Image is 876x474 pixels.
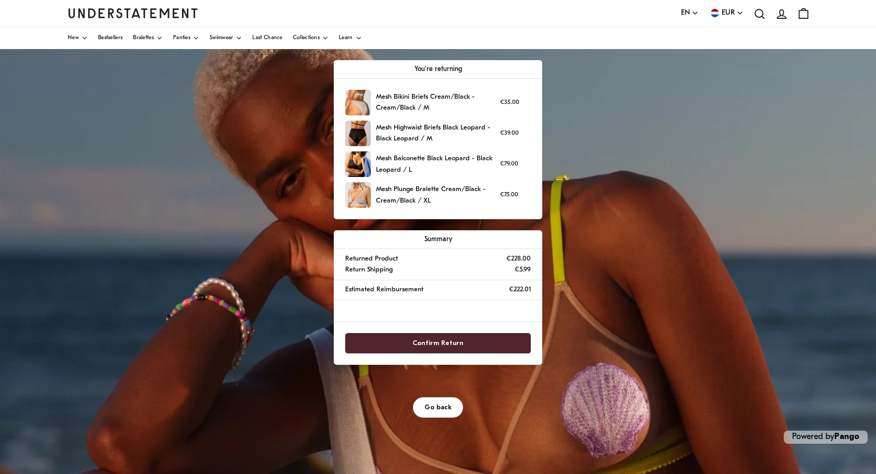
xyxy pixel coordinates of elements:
button: Go back [413,397,463,418]
p: Mesh Bikini Briefs Cream/Black - Cream/Black / M [376,91,495,114]
a: Last Chance [252,27,282,49]
span: EN [681,7,690,19]
p: €222.01 [509,284,531,295]
span: Last Chance [252,35,282,41]
p: €228.00 [506,253,531,264]
img: WIPO-BRA-017-XL-Black-leopard_3_b8d4e841-25f6-472f-9b13-75e9024b26b5.jpg [345,151,371,177]
p: Returned Product [345,253,398,264]
span: Go back [424,398,452,417]
button: EN [681,7,699,19]
p: Estimated Reimbursement [345,284,423,295]
p: Summary [345,234,531,245]
p: Mesh Highwaist Briefs Black Leopard - Black Leopard / M [376,122,495,145]
a: Bralettes [133,27,163,49]
span: Panties [173,35,190,41]
a: Understatement Homepage [68,8,198,18]
img: WIPO-HIW-003-M-Black-leopard_1.jpg [345,121,371,146]
span: New [68,35,79,41]
span: Bestsellers [98,35,123,41]
span: Swimwear [210,35,233,41]
p: €79.00 [500,159,518,169]
span: Learn [339,35,353,41]
span: Collections [293,35,320,41]
p: Mesh Balconette Black Leopard - Black Leopard / L [376,153,495,175]
img: BLDO-BRA-007.jpg [345,182,371,208]
button: EUR [709,7,744,19]
p: €39.00 [500,128,519,138]
a: New [68,27,88,49]
img: mesh-bikini-briefs-polka-dots-52534131097926.jpg [345,90,371,115]
p: €5.99 [515,264,531,275]
a: Pango [834,433,859,441]
p: €35.00 [500,98,519,108]
a: Learn [339,27,362,49]
a: Panties [173,27,199,49]
a: Swimwear [210,27,242,49]
p: €75.00 [500,190,518,200]
p: Return Shipping [345,264,393,275]
span: Bralettes [133,35,154,41]
span: EUR [722,7,735,19]
p: You're returning [345,64,531,75]
a: Collections [293,27,328,49]
button: Confirm Return [345,333,531,353]
p: Powered by [784,431,868,444]
a: Bestsellers [98,27,123,49]
span: Confirm Return [412,334,464,353]
p: Mesh Plunge Bralette Cream/Black - Cream/Black / XL [376,184,495,206]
